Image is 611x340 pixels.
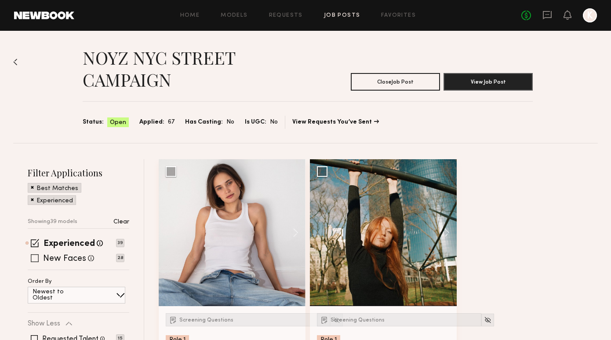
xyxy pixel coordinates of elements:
[28,279,52,285] p: Order By
[169,315,178,324] img: Submission Icon
[484,316,491,324] img: Unhide Model
[33,289,85,301] p: Newest to Oldest
[179,318,233,323] span: Screening Questions
[110,118,126,127] span: Open
[36,186,78,192] p: Best Matches
[331,318,385,323] span: Screening Questions
[221,13,247,18] a: Models
[139,117,164,127] span: Applied:
[583,8,597,22] a: K
[113,219,129,225] p: Clear
[83,47,308,91] h1: NOYZ NYC STREET CAMPAIGN
[444,73,533,91] button: View Job Post
[28,320,60,327] p: Show Less
[245,117,266,127] span: Is UGC:
[28,167,129,179] h2: Filter Applications
[36,198,73,204] p: Experienced
[43,255,86,263] label: New Faces
[351,73,440,91] button: CloseJob Post
[44,240,95,249] label: Experienced
[83,117,104,127] span: Status:
[185,117,223,127] span: Has Casting:
[116,254,124,262] p: 28
[168,117,175,127] span: 67
[324,13,360,18] a: Job Posts
[226,117,234,127] span: No
[13,58,18,66] img: Back to previous page
[116,239,124,247] p: 39
[381,13,416,18] a: Favorites
[292,119,379,125] a: View Requests You’ve Sent
[320,315,329,324] img: Submission Icon
[28,219,77,225] p: Showing 39 models
[269,13,303,18] a: Requests
[270,117,278,127] span: No
[180,13,200,18] a: Home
